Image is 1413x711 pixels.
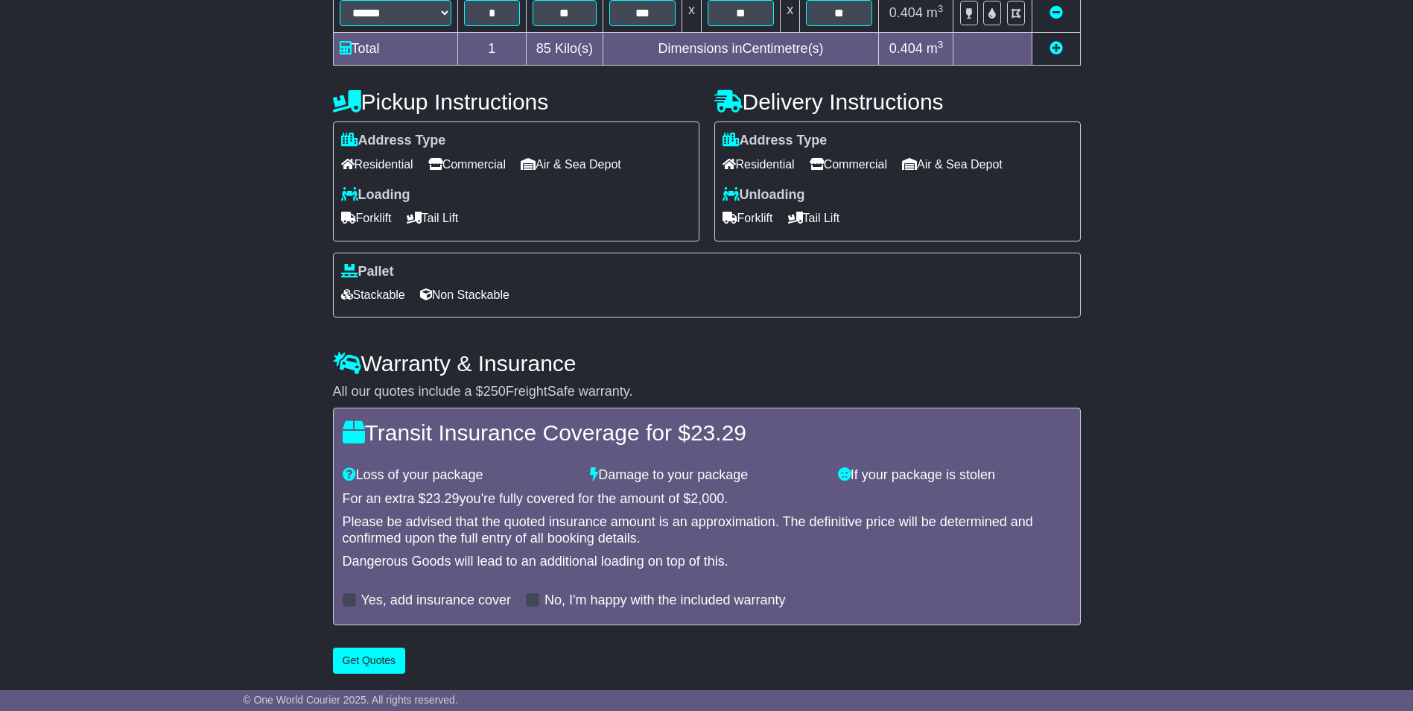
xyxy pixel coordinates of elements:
h4: Delivery Instructions [714,89,1081,114]
label: Unloading [723,187,805,203]
span: 250 [483,384,506,399]
td: Kilo(s) [527,33,603,66]
span: © One World Courier 2025. All rights reserved. [243,694,458,706]
div: Dangerous Goods will lead to an additional loading on top of this. [343,554,1071,570]
div: Please be advised that the quoted insurance amount is an approximation. The definitive price will... [343,514,1071,546]
div: For an extra $ you're fully covered for the amount of $ . [343,491,1071,508]
span: m [927,5,944,20]
span: 0.404 [889,5,923,20]
span: Air & Sea Depot [902,153,1003,176]
span: Tail Lift [407,206,459,230]
span: Non Stackable [420,283,509,306]
sup: 3 [938,3,944,14]
span: m [927,41,944,56]
td: 1 [457,33,527,66]
div: If your package is stolen [831,467,1079,484]
label: Loading [341,187,410,203]
div: Loss of your package [335,467,583,484]
div: All our quotes include a $ FreightSafe warranty. [333,384,1081,400]
span: 23.29 [690,420,746,445]
span: Forklift [341,206,392,230]
h4: Transit Insurance Coverage for $ [343,420,1071,445]
label: Address Type [341,133,446,149]
h4: Warranty & Insurance [333,351,1081,376]
sup: 3 [938,39,944,50]
h4: Pickup Instructions [333,89,699,114]
button: Get Quotes [333,648,406,674]
label: No, I'm happy with the included warranty [544,592,786,609]
span: Commercial [810,153,887,176]
div: Damage to your package [582,467,831,484]
label: Pallet [341,264,394,280]
span: 0.404 [889,41,923,56]
span: 23.29 [426,491,460,506]
a: Remove this item [1050,5,1063,20]
span: 85 [536,41,551,56]
a: Add new item [1050,41,1063,56]
span: Residential [723,153,795,176]
span: Air & Sea Depot [521,153,621,176]
span: Tail Lift [788,206,840,230]
span: Commercial [428,153,506,176]
span: Forklift [723,206,773,230]
span: 2,000 [690,491,724,506]
label: Yes, add insurance cover [361,592,511,609]
td: Dimensions in Centimetre(s) [603,33,879,66]
label: Address Type [723,133,828,149]
span: Stackable [341,283,405,306]
td: Total [333,33,457,66]
span: Residential [341,153,413,176]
